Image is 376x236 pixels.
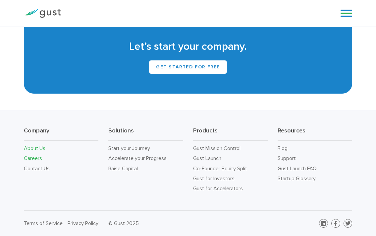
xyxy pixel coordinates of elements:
a: About Us [24,145,45,151]
h3: Resources [278,127,352,141]
a: Terms of Service [24,220,63,226]
a: Gust Launch [193,155,221,161]
h2: Let’s start your company. [30,39,346,54]
div: © Gust 2025 [108,219,183,228]
h3: Products [193,127,268,141]
a: Blog [278,145,288,151]
a: Gust Mission Control [193,145,241,151]
a: Accelerate your Progress [108,155,167,161]
a: Startup Glossary [278,175,316,182]
a: Gust for Investors [193,175,235,182]
h3: Solutions [108,127,183,141]
a: Co-Founder Equity Split [193,165,247,172]
a: Start your Journey [108,145,150,151]
img: Gust Logo [24,9,61,18]
a: Gust for Accelerators [193,185,243,192]
a: Get Started for Free [149,60,227,74]
a: Contact Us [24,165,50,172]
h3: Company [24,127,98,141]
a: Careers [24,155,42,161]
a: Raise Capital [108,165,138,172]
a: Support [278,155,296,161]
a: Gust Launch FAQ [278,165,317,172]
a: Privacy Policy [68,220,98,226]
